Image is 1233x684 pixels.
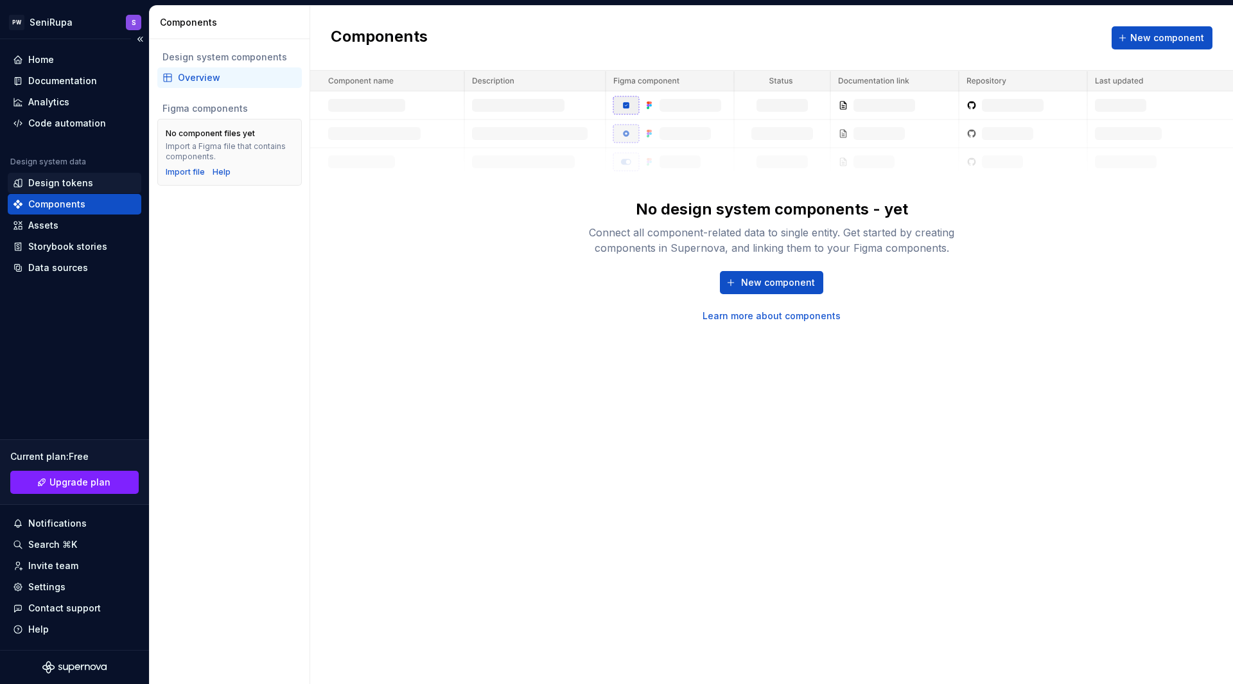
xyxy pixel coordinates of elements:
button: New component [1112,26,1212,49]
div: S [132,17,136,28]
div: Help [28,623,49,636]
a: Components [8,194,141,215]
div: Notifications [28,517,87,530]
button: Help [8,619,141,640]
a: Storybook stories [8,236,141,257]
div: Documentation [28,75,97,87]
div: Settings [28,581,66,593]
span: Upgrade plan [49,476,110,489]
span: New component [1130,31,1204,44]
div: Overview [178,71,297,84]
div: Components [28,198,85,211]
div: Design system components [162,51,297,64]
a: Code automation [8,113,141,134]
a: Learn more about components [703,310,841,322]
div: Analytics [28,96,69,109]
div: PW [9,15,24,30]
div: Assets [28,219,58,232]
div: Design system data [10,157,86,167]
div: Invite team [28,559,78,572]
button: Contact support [8,598,141,618]
svg: Supernova Logo [42,661,107,674]
a: Invite team [8,556,141,576]
button: PWSeniRupaS [3,8,146,36]
div: Contact support [28,602,101,615]
div: Home [28,53,54,66]
a: Overview [157,67,302,88]
a: Help [213,167,231,177]
div: No design system components - yet [636,199,908,220]
div: Storybook stories [28,240,107,253]
a: Assets [8,215,141,236]
div: Data sources [28,261,88,274]
a: Documentation [8,71,141,91]
div: No component files yet [166,128,255,139]
div: SeniRupa [30,16,73,29]
a: Home [8,49,141,70]
h2: Components [331,26,428,49]
a: Analytics [8,92,141,112]
div: Current plan : Free [10,450,139,463]
div: Connect all component-related data to single entity. Get started by creating components in Supern... [566,225,977,256]
button: Search ⌘K [8,534,141,555]
button: Notifications [8,513,141,534]
a: Settings [8,577,141,597]
span: New component [741,276,815,289]
div: Code automation [28,117,106,130]
div: Search ⌘K [28,538,77,551]
button: Import file [166,167,205,177]
div: Components [160,16,304,29]
a: Data sources [8,258,141,278]
button: Collapse sidebar [131,30,149,48]
a: Design tokens [8,173,141,193]
button: New component [720,271,823,294]
div: Import a Figma file that contains components. [166,141,293,162]
a: Upgrade plan [10,471,139,494]
div: Figma components [162,102,297,115]
div: Design tokens [28,177,93,189]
